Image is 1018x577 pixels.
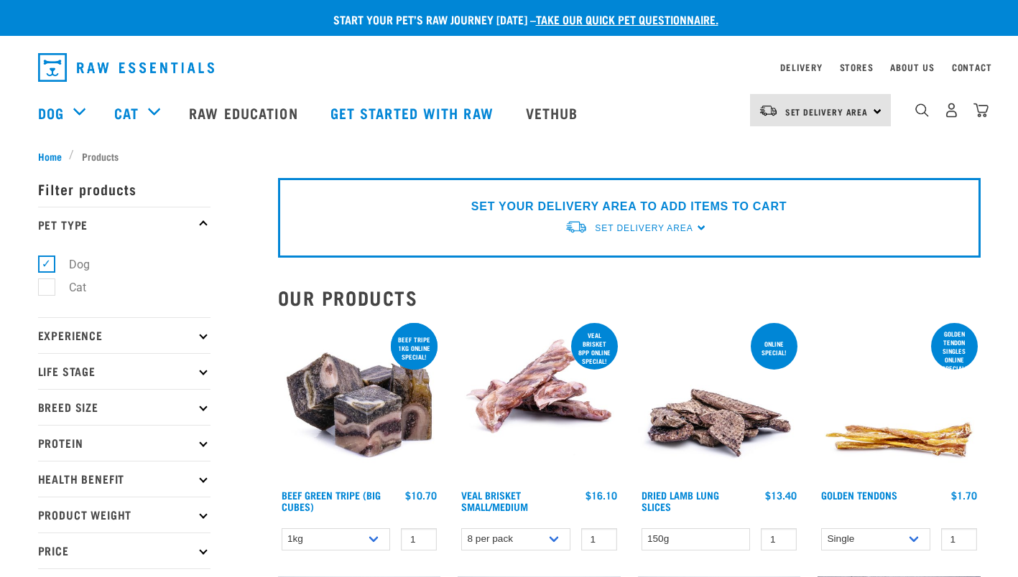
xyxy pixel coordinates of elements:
[405,489,437,501] div: $10.70
[595,223,693,233] span: Set Delivery Area
[38,171,210,207] p: Filter products
[278,320,441,483] img: 1044 Green Tripe Beef
[38,207,210,243] p: Pet Type
[38,149,981,164] nav: breadcrumbs
[38,353,210,389] p: Life Stage
[114,102,139,123] a: Cat
[821,492,897,497] a: Golden Tendons
[931,323,978,379] div: Golden Tendon singles online special!
[642,492,719,509] a: Dried Lamb Lung Slices
[890,65,934,70] a: About Us
[765,489,797,501] div: $13.40
[638,320,801,483] img: 1303 Lamb Lung Slices 01
[471,198,787,215] p: SET YOUR DELIVERY AREA TO ADD ITEMS TO CART
[941,528,977,550] input: 1
[512,84,596,141] a: Vethub
[944,103,959,118] img: user.png
[761,528,797,550] input: 1
[840,65,874,70] a: Stores
[581,528,617,550] input: 1
[973,103,989,118] img: home-icon@2x.png
[391,329,438,367] div: Beef tripe 1kg online special!
[38,497,210,533] p: Product Weight
[38,149,62,164] span: Home
[785,109,869,114] span: Set Delivery Area
[38,461,210,497] p: Health Benefit
[780,65,822,70] a: Delivery
[458,320,621,483] img: 1207 Veal Brisket 4pp 01
[915,103,929,117] img: home-icon-1@2x.png
[38,425,210,461] p: Protein
[461,492,528,509] a: Veal Brisket Small/Medium
[952,65,992,70] a: Contact
[46,278,92,296] label: Cat
[38,149,70,164] a: Home
[586,489,617,501] div: $16.10
[175,84,315,141] a: Raw Education
[751,333,797,363] div: ONLINE SPECIAL!
[571,324,618,372] div: Veal Brisket 8pp online special!
[38,533,210,568] p: Price
[38,102,64,123] a: Dog
[27,47,992,88] nav: dropdown navigation
[38,389,210,425] p: Breed Size
[759,104,778,117] img: van-moving.png
[951,489,977,501] div: $1.70
[278,286,981,309] h2: Our Products
[565,220,588,235] img: van-moving.png
[38,317,210,353] p: Experience
[282,492,381,509] a: Beef Green Tripe (Big Cubes)
[401,528,437,550] input: 1
[38,53,214,82] img: Raw Essentials Logo
[818,320,981,483] img: 1293 Golden Tendons 01
[536,16,718,22] a: take our quick pet questionnaire.
[46,255,96,273] label: Dog
[316,84,512,141] a: Get started with Raw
